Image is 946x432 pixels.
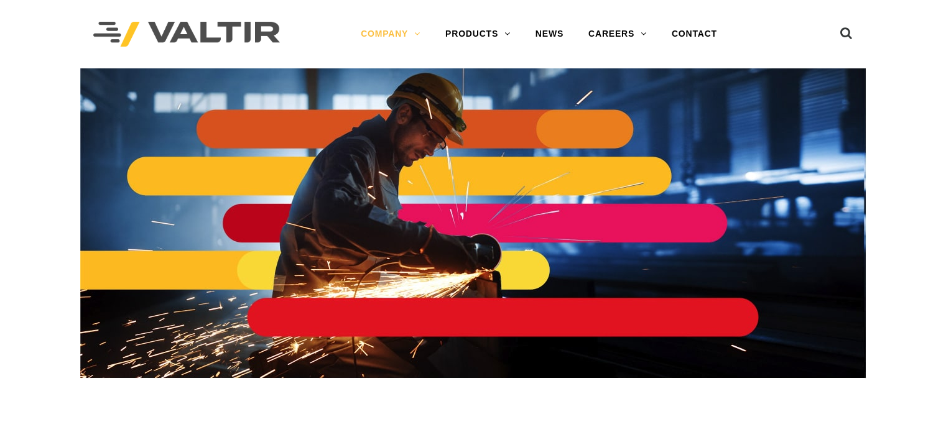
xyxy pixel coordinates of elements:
img: Valtir [93,22,280,47]
a: CAREERS [576,22,659,47]
a: NEWS [523,22,576,47]
a: COMPANY [348,22,433,47]
a: CONTACT [659,22,730,47]
a: PRODUCTS [433,22,523,47]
